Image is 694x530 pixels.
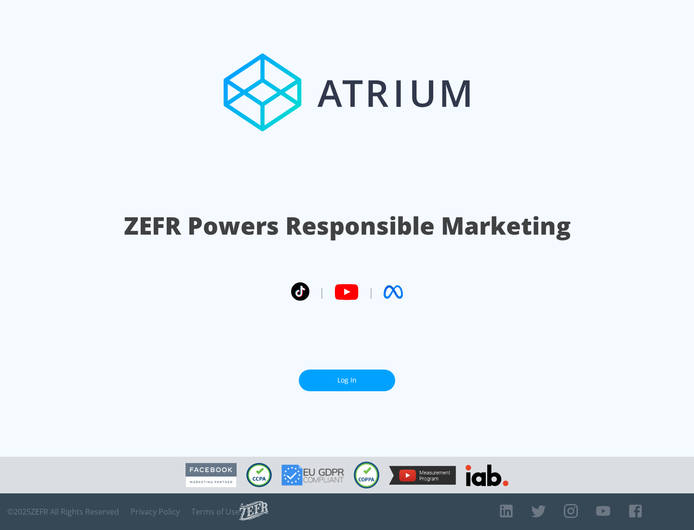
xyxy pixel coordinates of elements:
img: YouTube Measurement Program [389,466,456,485]
img: IAB [466,464,508,486]
img: GDPR Compliant [281,464,344,486]
span: | [368,285,374,299]
a: Log In [299,370,395,391]
a: Privacy Policy [131,507,180,517]
a: Terms of Use [191,507,240,517]
span: | [319,285,325,299]
img: Facebook Marketing Partner [186,463,237,488]
img: COPPA Compliant [354,462,379,489]
img: CCPA Compliant [246,463,272,487]
h1: ZEFR Powers Responsible Marketing [124,209,571,242]
span: © 2025 ZEFR All Rights Reserved [7,507,119,517]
